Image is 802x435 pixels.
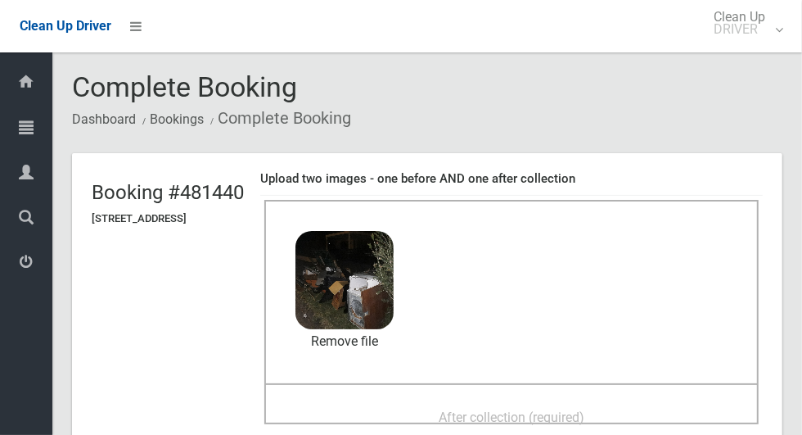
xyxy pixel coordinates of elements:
a: Remove file [295,329,394,354]
a: Clean Up Driver [20,14,111,39]
h4: Upload two images - one before AND one after collection [260,172,763,186]
h5: [STREET_ADDRESS] [92,213,244,224]
a: Dashboard [72,111,136,127]
h2: Booking #481440 [92,182,244,203]
span: After collection (required) [439,410,584,425]
small: DRIVER [714,23,765,35]
li: Complete Booking [206,103,351,134]
a: Bookings [150,111,204,127]
span: Clean Up Driver [20,18,111,34]
span: Clean Up [705,11,782,35]
span: Complete Booking [72,70,297,103]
